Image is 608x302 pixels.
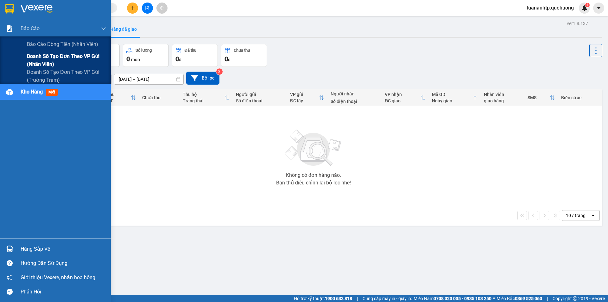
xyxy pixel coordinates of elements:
b: Biên nhận gởi hàng hóa [41,9,61,61]
div: Ngày giao [432,98,473,103]
span: file-add [145,6,149,10]
th: Toggle SortBy [524,89,558,106]
div: Số điện thoại [236,98,284,103]
div: ĐC giao [385,98,420,103]
div: ver 1.8.137 [567,20,588,27]
span: 0 [126,55,130,63]
input: Select a date range. [114,74,183,84]
span: copyright [573,296,577,301]
button: Bộ lọc [186,72,219,85]
span: ⚪️ [493,297,495,300]
img: icon-new-feature [582,5,587,11]
div: Bạn thử điều chỉnh lại bộ lọc nhé! [276,180,351,185]
span: Doanh số tạo đơn theo VP gửi (trưởng trạm) [27,68,106,84]
span: caret-down [596,5,602,11]
th: Toggle SortBy [98,89,139,106]
svg: open [591,213,596,218]
div: Chưa thu [142,95,176,100]
div: Chưa thu [234,48,250,53]
div: Không có đơn hàng nào. [286,173,341,178]
span: Miền Nam [414,295,491,302]
div: ĐC lấy [290,98,319,103]
img: solution-icon [6,25,13,32]
span: mới [46,89,58,96]
strong: 0708 023 035 - 0935 103 250 [434,296,491,301]
div: Mã GD [432,92,473,97]
button: file-add [142,3,153,14]
button: Đã thu0đ [172,44,218,67]
div: Trạng thái [183,98,225,103]
th: Toggle SortBy [180,89,233,106]
img: warehouse-icon [6,246,13,252]
span: 1 [586,3,588,7]
sup: 1 [585,3,590,7]
button: aim [156,3,168,14]
span: Giới thiệu Vexere, nhận hoa hồng [21,273,95,281]
span: aim [160,6,164,10]
div: Hàng sắp về [21,244,106,254]
div: Số lượng [136,48,152,53]
div: VP gửi [290,92,319,97]
span: Báo cáo [21,24,40,32]
img: warehouse-icon [6,89,13,95]
button: caret-down [593,3,604,14]
span: Cung cấp máy in - giấy in: [363,295,412,302]
div: VP nhận [385,92,420,97]
span: down [101,26,106,31]
span: 0 [175,55,179,63]
span: question-circle [7,260,13,266]
img: logo-vxr [5,4,14,14]
span: đ [179,57,181,62]
div: Hướng dẫn sử dụng [21,259,106,268]
div: SMS [528,95,549,100]
div: giao hàng [484,98,521,103]
span: món [131,57,140,62]
th: Toggle SortBy [287,89,327,106]
button: Chưa thu0đ [221,44,267,67]
div: Phản hồi [21,287,106,297]
img: svg+xml;base64,PHN2ZyBjbGFzcz0ibGlzdC1wbHVnX19zdmciIHhtbG5zPSJodHRwOi8vd3d3LnczLm9yZy8yMDAwL3N2Zy... [282,126,345,170]
div: Nhân viên [484,92,521,97]
button: Hàng đã giao [105,22,142,37]
sup: 2 [216,68,223,75]
span: Kho hàng [21,89,43,95]
span: plus [130,6,135,10]
strong: 1900 633 818 [325,296,352,301]
div: Số điện thoại [331,99,378,104]
div: HTTT [101,98,131,103]
strong: 0369 525 060 [515,296,542,301]
th: Toggle SortBy [429,89,481,106]
b: An Anh Limousine [8,41,35,71]
div: Người gửi [236,92,284,97]
div: Thu hộ [183,92,225,97]
th: Toggle SortBy [382,89,428,106]
div: Đã thu [101,92,131,97]
span: Hỗ trợ kỹ thuật: [294,295,352,302]
span: 0 [225,55,228,63]
span: | [357,295,358,302]
div: Biển số xe [561,95,599,100]
button: Số lượng0món [123,44,169,67]
span: tuananhtp.quehuong [522,4,579,12]
button: plus [127,3,138,14]
span: Báo cáo dòng tiền (nhân viên) [27,40,98,48]
span: notification [7,274,13,280]
span: Miền Bắc [497,295,542,302]
span: | [547,295,548,302]
span: Doanh số tạo đơn theo VP gửi (nhân viên) [27,52,106,68]
div: Đã thu [185,48,196,53]
div: Người nhận [331,91,378,96]
div: 10 / trang [566,212,586,219]
span: message [7,289,13,295]
span: đ [228,57,231,62]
